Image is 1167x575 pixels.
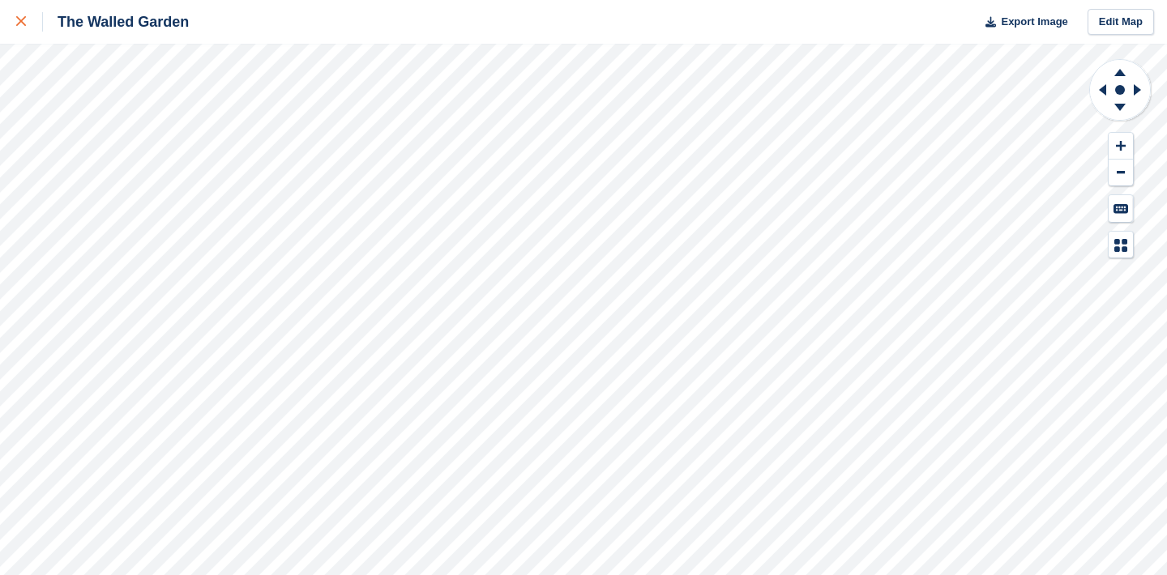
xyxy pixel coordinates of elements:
a: Edit Map [1088,9,1154,36]
button: Export Image [976,9,1068,36]
button: Zoom In [1109,133,1133,160]
button: Map Legend [1109,232,1133,258]
span: Export Image [1001,14,1067,30]
button: Keyboard Shortcuts [1109,195,1133,222]
div: The Walled Garden [43,12,189,32]
button: Zoom Out [1109,160,1133,186]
